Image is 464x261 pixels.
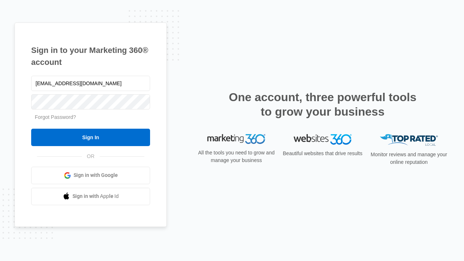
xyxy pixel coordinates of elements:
[196,149,277,164] p: All the tools you need to grow and manage your business
[227,90,419,119] h2: One account, three powerful tools to grow your business
[31,167,150,184] a: Sign in with Google
[31,76,150,91] input: Email
[294,134,352,145] img: Websites 360
[207,134,265,144] img: Marketing 360
[31,44,150,68] h1: Sign in to your Marketing 360® account
[35,114,76,120] a: Forgot Password?
[368,151,449,166] p: Monitor reviews and manage your online reputation
[82,153,100,160] span: OR
[31,129,150,146] input: Sign In
[74,171,118,179] span: Sign in with Google
[31,188,150,205] a: Sign in with Apple Id
[380,134,438,146] img: Top Rated Local
[282,150,363,157] p: Beautiful websites that drive results
[72,192,119,200] span: Sign in with Apple Id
